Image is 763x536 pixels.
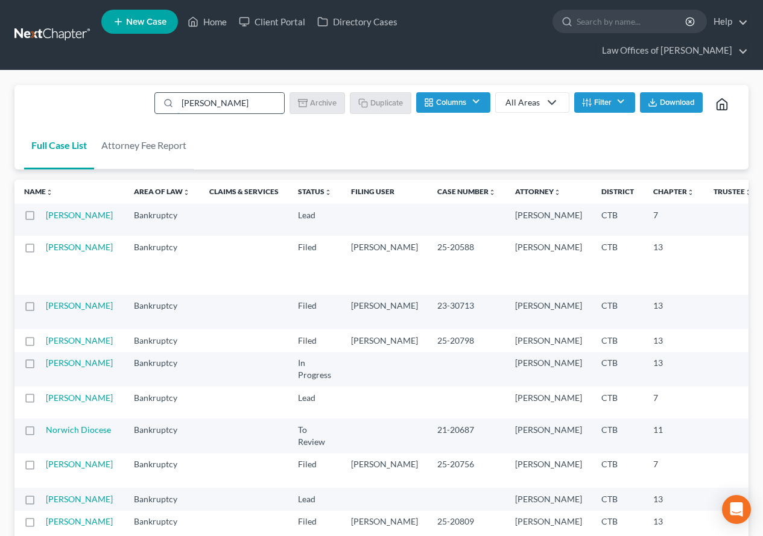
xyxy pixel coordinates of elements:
[200,180,288,204] th: Claims & Services
[46,459,113,469] a: [PERSON_NAME]
[46,242,113,252] a: [PERSON_NAME]
[46,358,113,368] a: [PERSON_NAME]
[288,488,341,510] td: Lead
[325,189,332,196] i: unfold_more
[124,418,200,453] td: Bankruptcy
[505,386,592,418] td: [PERSON_NAME]
[653,187,694,196] a: Chapterunfold_more
[183,189,190,196] i: unfold_more
[592,295,644,329] td: CTB
[46,210,113,220] a: [PERSON_NAME]
[592,236,644,294] td: CTB
[46,189,53,196] i: unfold_more
[644,453,704,488] td: 7
[574,92,635,113] button: Filter
[592,204,644,236] td: CTB
[592,418,644,453] td: CTB
[489,189,496,196] i: unfold_more
[124,329,200,352] td: Bankruptcy
[592,386,644,418] td: CTB
[24,187,53,196] a: Nameunfold_more
[644,418,704,453] td: 11
[708,11,748,33] a: Help
[288,329,341,352] td: Filed
[124,295,200,329] td: Bankruptcy
[46,494,113,504] a: [PERSON_NAME]
[644,295,704,329] td: 13
[24,121,94,169] a: Full Case List
[46,335,113,345] a: [PERSON_NAME]
[428,236,505,294] td: 25-20588
[640,92,703,113] button: Download
[46,393,113,403] a: [PERSON_NAME]
[505,352,592,386] td: [PERSON_NAME]
[298,187,332,196] a: Statusunfold_more
[341,453,428,488] td: [PERSON_NAME]
[505,453,592,488] td: [PERSON_NAME]
[233,11,311,33] a: Client Portal
[182,11,233,33] a: Home
[687,189,694,196] i: unfold_more
[288,453,341,488] td: Filed
[341,329,428,352] td: [PERSON_NAME]
[288,418,341,453] td: To Review
[428,418,505,453] td: 21-20687
[126,17,166,27] span: New Case
[722,495,751,524] div: Open Intercom Messenger
[644,236,704,294] td: 13
[644,386,704,418] td: 7
[644,204,704,236] td: 7
[505,295,592,329] td: [PERSON_NAME]
[341,295,428,329] td: [PERSON_NAME]
[505,488,592,510] td: [PERSON_NAME]
[177,93,284,113] input: Search by name...
[644,352,704,386] td: 13
[592,453,644,488] td: CTB
[505,204,592,236] td: [PERSON_NAME]
[288,352,341,386] td: In Progress
[124,236,200,294] td: Bankruptcy
[592,329,644,352] td: CTB
[341,236,428,294] td: [PERSON_NAME]
[644,488,704,510] td: 13
[124,453,200,488] td: Bankruptcy
[428,329,505,352] td: 25-20798
[745,189,752,196] i: unfold_more
[124,386,200,418] td: Bankruptcy
[288,295,341,329] td: Filed
[288,236,341,294] td: Filed
[505,236,592,294] td: [PERSON_NAME]
[124,488,200,510] td: Bankruptcy
[46,424,111,435] a: Norwich Diocese
[505,96,540,109] div: All Areas
[428,453,505,488] td: 25-20756
[94,121,194,169] a: Attorney Fee Report
[644,329,704,352] td: 13
[437,187,496,196] a: Case Numberunfold_more
[592,180,644,204] th: District
[592,488,644,510] td: CTB
[288,386,341,418] td: Lead
[46,300,113,311] a: [PERSON_NAME]
[311,11,404,33] a: Directory Cases
[714,187,752,196] a: Trusteeunfold_more
[124,352,200,386] td: Bankruptcy
[515,187,561,196] a: Attorneyunfold_more
[505,329,592,352] td: [PERSON_NAME]
[341,180,428,204] th: Filing User
[134,187,190,196] a: Area of Lawunfold_more
[596,40,748,61] a: Law Offices of [PERSON_NAME]
[288,204,341,236] td: Lead
[592,352,644,386] td: CTB
[505,418,592,453] td: [PERSON_NAME]
[124,204,200,236] td: Bankruptcy
[660,98,695,107] span: Download
[554,189,561,196] i: unfold_more
[46,516,113,526] a: [PERSON_NAME]
[577,10,687,33] input: Search by name...
[428,295,505,329] td: 23-30713
[416,92,490,113] button: Columns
